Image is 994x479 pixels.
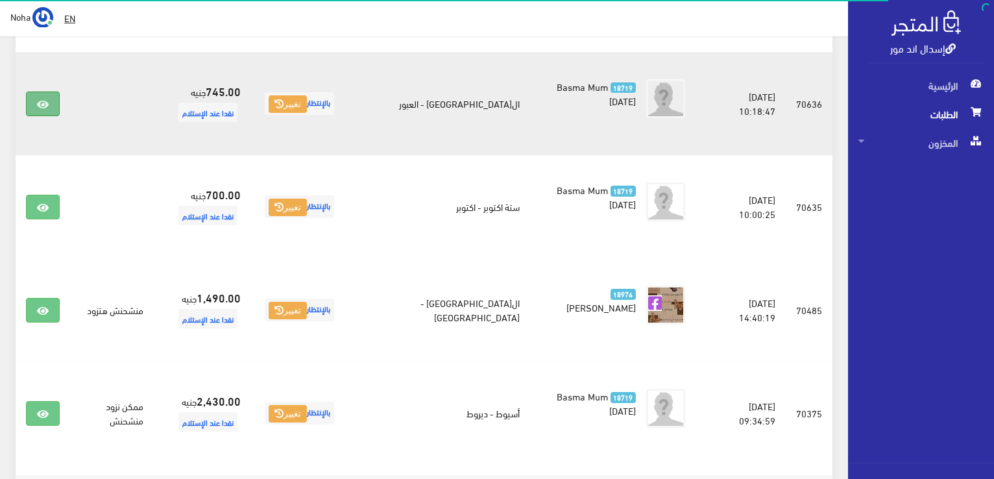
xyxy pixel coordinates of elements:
a: 18719 Basma Mum [DATE] [551,182,635,211]
span: 18719 [611,392,636,403]
span: نقدا عند الإستلام [178,206,237,225]
td: 70485 [786,258,832,362]
img: avatar.png [646,182,685,221]
img: avatar.png [646,79,685,118]
a: 18719 Basma Mum [DATE] [551,389,635,417]
span: 18719 [611,82,636,93]
td: جنيه [154,258,251,362]
button: تغيير [269,199,307,217]
td: [DATE] 14:40:19 [706,258,786,362]
td: ممكن نزود منشحنش [70,362,154,465]
span: Basma Mum [DATE] [557,387,636,419]
td: 70375 [786,362,832,465]
img: . [891,10,961,36]
td: جنيه [154,362,251,465]
td: ال[GEOGRAPHIC_DATA] - العبور [348,52,530,156]
span: نقدا عند الإستلام [178,103,237,122]
span: 18719 [611,186,636,197]
button: تغيير [269,95,307,114]
span: بالإنتظار [265,92,334,115]
a: الرئيسية [848,71,994,100]
img: ... [32,7,53,28]
span: الرئيسية [858,71,984,100]
span: [PERSON_NAME] [566,298,636,316]
u: EN [64,10,75,26]
td: ستة اكتوبر - اكتوبر [348,155,530,258]
span: 18974 [611,289,636,300]
span: Noha [10,8,30,25]
span: بالإنتظار [265,402,334,424]
td: جنيه [154,52,251,156]
button: تغيير [269,302,307,320]
td: 70635 [786,155,832,258]
a: EN [59,6,80,30]
td: جنيه [154,155,251,258]
td: 70636 [786,52,832,156]
strong: 2,430.00 [197,392,241,409]
strong: 1,490.00 [197,289,241,306]
span: نقدا عند الإستلام [178,412,237,432]
a: المخزون [848,129,994,157]
a: إسدال اند مور [890,38,956,57]
strong: 700.00 [206,186,241,203]
span: نقدا عند الإستلام [178,309,237,328]
a: الطلبات [848,100,994,129]
a: 18974 [PERSON_NAME] [551,286,635,314]
span: Basma Mum [DATE] [557,180,636,213]
td: منشحنش هتزود [70,258,154,362]
td: ال[GEOGRAPHIC_DATA] - [GEOGRAPHIC_DATA] [348,258,530,362]
span: بالإنتظار [265,195,334,218]
a: ... Noha [10,6,53,27]
td: أسيوط - ديروط [348,362,530,465]
img: avatar.png [646,389,685,428]
td: [DATE] 10:18:47 [706,52,786,156]
span: Basma Mum [DATE] [557,77,636,110]
td: [DATE] 09:34:59 [706,362,786,465]
span: المخزون [858,129,984,157]
img: picture [646,286,685,325]
button: تغيير [269,405,307,423]
strong: 745.00 [206,82,241,99]
a: 18719 Basma Mum [DATE] [551,79,635,108]
td: [DATE] 10:00:25 [706,155,786,258]
span: بالإنتظار [265,299,334,321]
span: الطلبات [858,100,984,129]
